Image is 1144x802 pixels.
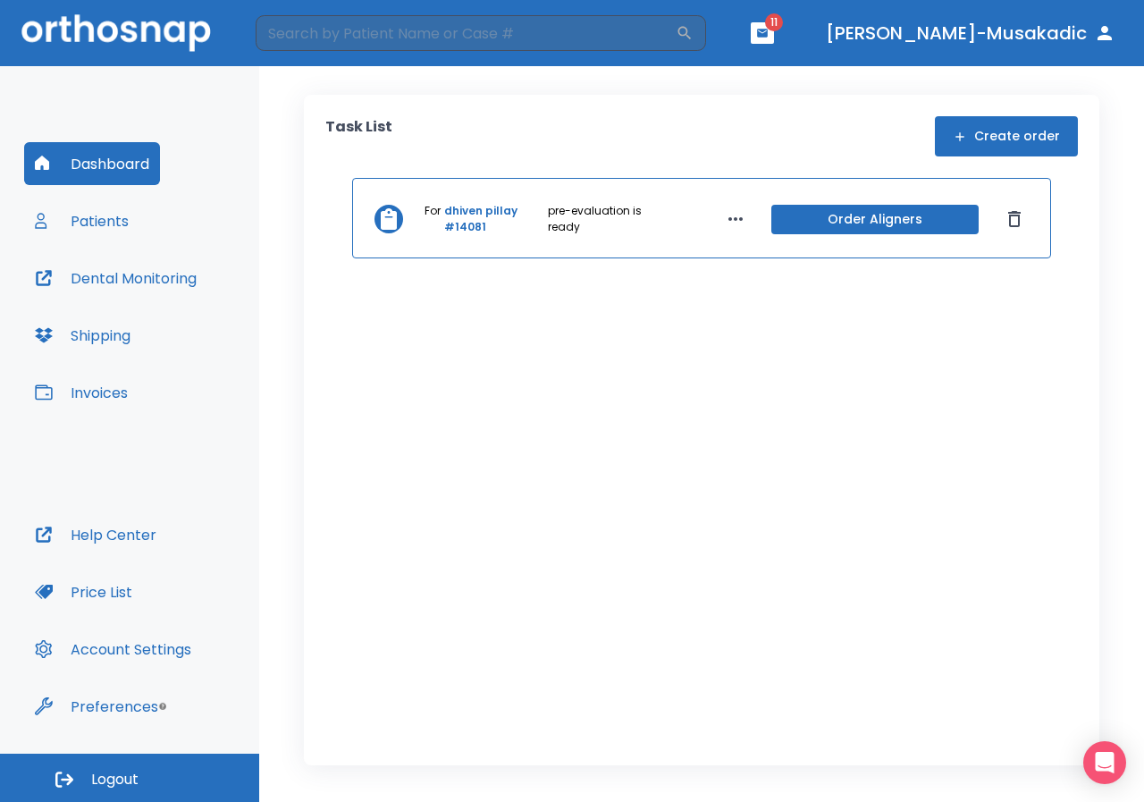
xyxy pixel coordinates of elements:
[425,203,441,235] p: For
[24,142,160,185] button: Dashboard
[24,628,202,671] button: Account Settings
[1000,205,1029,233] button: Dismiss
[155,698,171,714] div: Tooltip anchor
[91,770,139,789] span: Logout
[24,199,139,242] button: Patients
[24,513,167,556] button: Help Center
[24,257,207,300] button: Dental Monitoring
[24,371,139,414] button: Invoices
[444,203,544,235] a: dhiven pillay #14081
[24,570,143,613] button: Price List
[1083,741,1126,784] div: Open Intercom Messenger
[21,14,211,51] img: Orthosnap
[256,15,676,51] input: Search by Patient Name or Case #
[548,203,657,235] p: pre-evaluation is ready
[765,13,783,31] span: 11
[819,17,1123,49] button: [PERSON_NAME]-Musakadic
[771,205,979,234] button: Order Aligners
[24,685,169,728] button: Preferences
[935,116,1078,156] button: Create order
[24,314,141,357] button: Shipping
[325,116,392,156] p: Task List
